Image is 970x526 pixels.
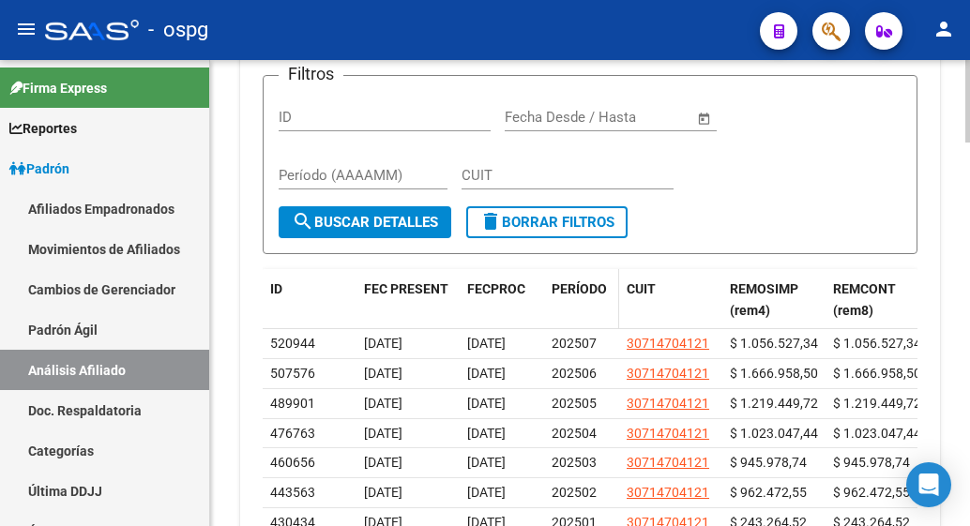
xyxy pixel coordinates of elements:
span: 202503 [552,455,597,470]
span: [DATE] [467,366,506,381]
span: $ 1.023.047,44 [730,426,818,441]
span: $ 962.472,55 [730,485,807,500]
span: Reportes [9,118,77,139]
span: 507576 [270,366,315,381]
span: 476763 [270,426,315,441]
span: 30714704121 [627,455,709,470]
datatable-header-cell: FECPROC [460,269,544,331]
span: [DATE] [467,336,506,351]
span: 30714704121 [627,426,709,441]
datatable-header-cell: PERÍODO [544,269,619,331]
span: 202507 [552,336,597,351]
span: $ 945.978,74 [833,455,910,470]
span: REMOSIMP (rem4) [730,281,798,318]
input: Start date [505,109,566,126]
mat-icon: search [292,210,314,233]
span: 30714704121 [627,366,709,381]
span: REMCONT (rem8) [833,281,896,318]
span: PERÍODO [552,281,607,296]
span: 202502 [552,485,597,500]
span: ID [270,281,282,296]
span: $ 1.666.958,50 [730,366,818,381]
mat-icon: menu [15,18,38,40]
span: $ 1.023.047,44 [833,426,921,441]
span: 202506 [552,366,597,381]
span: $ 1.219.449,72 [730,396,818,411]
span: 202504 [552,426,597,441]
datatable-header-cell: FEC PRESENT [356,269,460,331]
span: $ 1.056.527,34 [730,336,818,351]
span: Borrar Filtros [479,214,614,231]
span: 460656 [270,455,315,470]
span: [DATE] [364,336,402,351]
span: [DATE] [364,426,402,441]
span: CUIT [627,281,656,296]
span: $ 962.472,55 [833,485,910,500]
div: Open Intercom Messenger [906,462,951,507]
span: $ 1.219.449,72 [833,396,921,411]
span: Padrón [9,158,69,179]
span: [DATE] [467,396,506,411]
span: 30714704121 [627,485,709,500]
span: 30714704121 [627,336,709,351]
datatable-header-cell: ID [263,269,356,331]
button: Open calendar [694,108,716,129]
span: Firma Express [9,78,107,98]
span: - ospg [148,9,208,51]
span: Buscar Detalles [292,214,438,231]
span: [DATE] [467,485,506,500]
span: FEC PRESENT [364,281,448,296]
span: 520944 [270,336,315,351]
span: [DATE] [467,455,506,470]
span: 30714704121 [627,396,709,411]
span: $ 945.978,74 [730,455,807,470]
span: $ 1.666.958,50 [833,366,921,381]
button: Borrar Filtros [466,206,628,238]
datatable-header-cell: CUIT [619,269,722,331]
span: $ 1.056.527,34 [833,336,921,351]
span: [DATE] [364,396,402,411]
span: 489901 [270,396,315,411]
button: Buscar Detalles [279,206,451,238]
span: FECPROC [467,281,525,296]
input: End date [583,109,674,126]
span: 443563 [270,485,315,500]
span: [DATE] [467,426,506,441]
span: 202505 [552,396,597,411]
datatable-header-cell: REMOSIMP (rem4) [722,269,826,331]
span: [DATE] [364,366,402,381]
datatable-header-cell: REMCONT (rem8) [826,269,929,331]
span: [DATE] [364,455,402,470]
span: [DATE] [364,485,402,500]
mat-icon: person [932,18,955,40]
h3: Filtros [279,61,343,87]
mat-icon: delete [479,210,502,233]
